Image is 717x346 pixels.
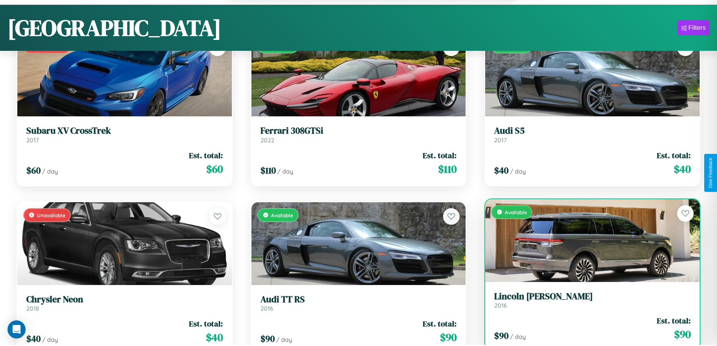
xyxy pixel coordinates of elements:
span: $ 90 [494,329,508,342]
span: / day [42,336,58,343]
span: 2016 [260,305,273,312]
h3: Subaru XV CrossTrek [26,125,223,136]
span: $ 40 [26,332,41,345]
span: $ 110 [260,164,276,177]
span: $ 60 [206,162,223,177]
span: $ 40 [494,164,508,177]
span: $ 110 [438,162,457,177]
div: Filters [688,24,706,32]
span: 2022 [260,136,274,144]
span: 2017 [26,136,39,144]
a: Audi TT RS2016 [260,294,457,312]
h1: [GEOGRAPHIC_DATA] [8,12,221,43]
span: / day [276,336,292,343]
h3: Audi S5 [494,125,691,136]
span: 2018 [26,305,39,312]
a: Subaru XV CrossTrek2017 [26,125,223,144]
span: 2017 [494,136,507,144]
span: / day [510,168,526,175]
span: / day [510,333,526,340]
span: $ 90 [260,332,275,345]
a: Ferrari 308GTSi2022 [260,125,457,144]
h3: Lincoln [PERSON_NAME] [494,291,691,302]
div: Open Intercom Messenger [8,320,26,338]
span: Est. total: [189,150,223,161]
div: Give Feedback [708,158,713,188]
h3: Chrysler Neon [26,294,223,305]
span: Unavailable [37,212,65,218]
span: $ 40 [206,330,223,345]
span: $ 40 [674,162,691,177]
span: Est. total: [657,315,691,326]
button: Filters [677,20,709,35]
h3: Audi TT RS [260,294,457,305]
span: / day [277,168,293,175]
span: Available [505,209,527,215]
span: Est. total: [423,318,457,329]
span: Est. total: [423,150,457,161]
span: 2016 [494,302,507,309]
span: Available [271,212,293,218]
span: / day [42,168,58,175]
a: Audi S52017 [494,125,691,144]
span: Est. total: [657,150,691,161]
span: $ 60 [26,164,41,177]
span: $ 90 [440,330,457,345]
span: Est. total: [189,318,223,329]
a: Chrysler Neon2018 [26,294,223,312]
span: $ 90 [674,327,691,342]
h3: Ferrari 308GTSi [260,125,457,136]
a: Lincoln [PERSON_NAME]2016 [494,291,691,309]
